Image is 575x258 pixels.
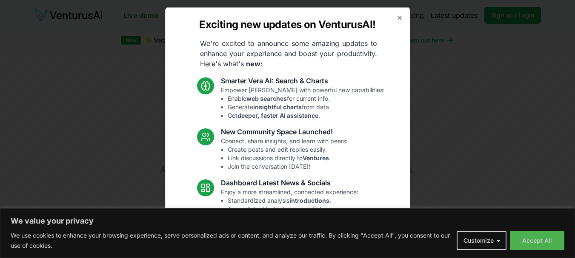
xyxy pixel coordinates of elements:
[228,162,348,170] li: Join the conversation [DATE]!
[221,85,385,119] p: Empower [PERSON_NAME] with powerful new capabilities:
[228,102,385,111] li: Generate from data.
[238,213,307,221] strong: trending relevant social
[221,177,358,187] h3: Dashboard Latest News & Socials
[221,187,358,221] p: Enjoy a more streamlined, connected experience:
[193,38,384,68] p: We're excited to announce some amazing updates to enhance your experience and boost your producti...
[253,103,302,110] strong: insightful charts
[221,228,352,238] h3: Fixes and UI Polish
[246,59,260,68] strong: new
[289,196,329,204] strong: introductions
[228,145,348,153] li: Create posts and edit replies easily.
[199,17,375,31] h2: Exciting new updates on VenturusAI!
[228,213,358,221] li: See topics.
[221,136,348,170] p: Connect, share insights, and learn with peers:
[237,111,318,119] strong: deeper, faster AI assistance
[221,126,348,136] h3: New Community Space Launched!
[228,196,358,204] li: Standardized analysis .
[228,94,385,102] li: Enable for current info.
[228,247,352,255] li: Resolved Vera chart loading issue.
[221,75,385,85] h3: Smarter Vera AI: Search & Charts
[228,111,385,119] li: Get .
[246,94,287,102] strong: web searches
[248,205,307,212] strong: latest industry news
[228,204,358,213] li: Access articles.
[228,153,348,162] li: Link discussions directly to .
[303,154,329,161] strong: Ventures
